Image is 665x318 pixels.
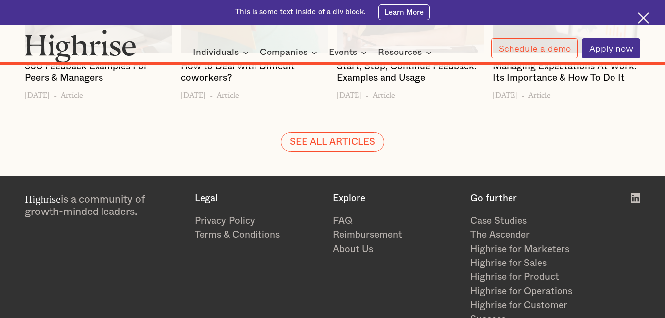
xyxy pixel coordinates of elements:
a: Terms & Conditions [195,228,322,242]
div: Companies [260,47,320,58]
div: Companies [260,47,307,58]
h4: Managing Expectations At Work: Its Importance & How To Do It [493,61,640,84]
div: Events [329,47,370,58]
a: SEE ALL ARTICLES [281,132,384,152]
a: How to Deal with Difficult coworkers? [181,61,328,88]
h6: Article [217,88,239,99]
h4: 360 Feedback Examples For Peers & Managers [25,61,172,84]
h6: - [210,88,213,99]
a: Highrise for Sales [470,257,598,270]
a: Start, Stop, Continue Feedback: Examples and Usage [337,61,484,88]
h6: [DATE] [493,88,517,99]
h6: - [521,88,524,99]
div: Legal [195,193,322,205]
a: Privacy Policy [195,214,322,228]
a: Managing Expectations At Work: Its Importance & How To Do It [493,61,640,88]
span: Highrise [25,193,60,205]
div: Explore [333,193,460,205]
div: Individuals [193,47,239,58]
div: Go further [470,193,598,205]
div: This is some text inside of a div block. [235,7,366,17]
a: 360 Feedback Examples For Peers & Managers [25,61,172,88]
a: The Ascender [470,228,598,242]
a: Case Studies [470,214,598,228]
h6: Article [528,88,551,99]
h6: Article [61,88,83,99]
h4: Start, Stop, Continue Feedback: Examples and Usage [337,61,484,84]
h6: [DATE] [181,88,205,99]
a: Highrise for Operations [470,285,598,299]
a: Apply now [582,38,640,58]
a: Highrise for Marketers [470,243,598,257]
h6: - [54,88,57,99]
h4: How to Deal with Difficult coworkers? [181,61,328,84]
a: About Us [333,243,460,257]
div: Resources [378,47,422,58]
h6: - [365,88,368,99]
img: Highrise logo [25,29,136,63]
div: Resources [378,47,435,58]
h6: [DATE] [25,88,50,99]
img: Cross icon [638,12,649,24]
a: FAQ [333,214,460,228]
h6: [DATE] [337,88,361,99]
img: White LinkedIn logo [631,193,640,203]
a: Reimbursement [333,228,460,242]
h6: Article [373,88,395,99]
div: Individuals [193,47,252,58]
a: Highrise for Product [470,270,598,284]
div: Events [329,47,357,58]
div: is a community of growth-minded leaders. [25,193,184,218]
a: Schedule a demo [491,38,577,58]
a: Learn More [378,4,430,20]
